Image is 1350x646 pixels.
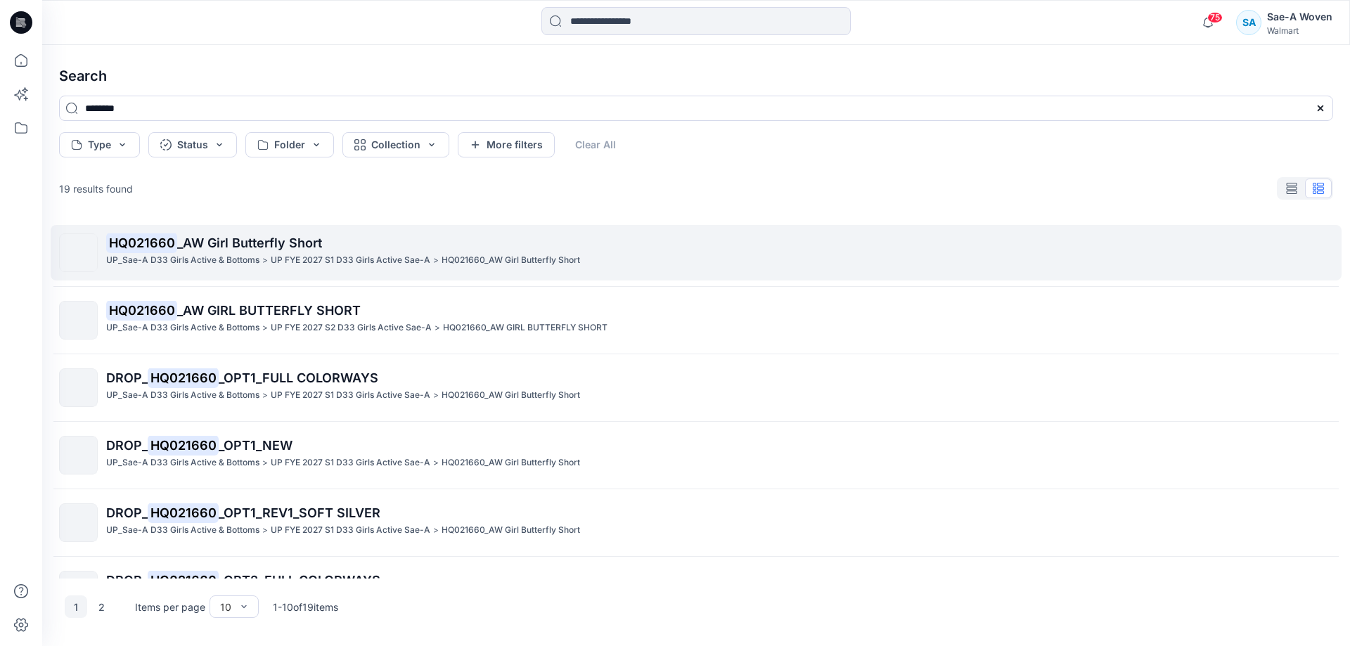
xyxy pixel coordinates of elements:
[177,235,322,250] span: _AW Girl Butterfly Short
[271,523,430,538] p: UP FYE 2027 S1 D33 Girls Active Sae-A
[433,456,439,470] p: >
[177,303,361,318] span: _AW GIRL BUTTERFLY SHORT
[442,523,580,538] p: HQ021660_AW Girl Butterfly Short
[148,132,237,157] button: Status
[90,595,112,618] button: 2
[262,523,268,538] p: >
[106,233,177,252] mark: HQ021660
[106,300,177,320] mark: HQ021660
[65,595,87,618] button: 1
[51,427,1342,483] a: DROP_HQ021660_OPT1_NEWUP_Sae-A D33 Girls Active & Bottoms>UP FYE 2027 S1 D33 Girls Active Sae-A>H...
[342,132,449,157] button: Collection
[220,600,231,614] div: 10
[48,56,1344,96] h4: Search
[219,370,378,385] span: _OPT1_FULL COLORWAYS
[442,253,580,268] p: HQ021660_AW Girl Butterfly Short
[1236,10,1261,35] div: SA
[458,132,555,157] button: More filters
[51,495,1342,550] a: DROP_HQ021660_OPT1_REV1_SOFT SILVERUP_Sae-A D33 Girls Active & Bottoms>UP FYE 2027 S1 D33 Girls A...
[271,388,430,403] p: UP FYE 2027 S1 D33 Girls Active Sae-A
[59,181,133,196] p: 19 results found
[271,456,430,470] p: UP FYE 2027 S1 D33 Girls Active Sae-A
[59,132,140,157] button: Type
[106,388,259,403] p: UP_Sae-A D33 Girls Active & Bottoms
[442,388,580,403] p: HQ021660_AW Girl Butterfly Short
[148,503,219,522] mark: HQ021660
[433,388,439,403] p: >
[51,225,1342,280] a: HQ021660_AW Girl Butterfly ShortUP_Sae-A D33 Girls Active & Bottoms>UP FYE 2027 S1 D33 Girls Acti...
[271,253,430,268] p: UP FYE 2027 S1 D33 Girls Active Sae-A
[148,570,219,590] mark: HQ021660
[106,370,148,385] span: DROP_
[1207,12,1223,23] span: 75
[106,505,148,520] span: DROP_
[435,321,440,335] p: >
[106,438,148,453] span: DROP_
[106,321,259,335] p: UP_Sae-A D33 Girls Active & Bottoms
[219,438,292,453] span: _OPT1_NEW
[433,523,439,538] p: >
[262,321,268,335] p: >
[106,523,259,538] p: UP_Sae-A D33 Girls Active & Bottoms
[219,573,380,588] span: _OPT2_FULL COLORWAYS
[219,505,380,520] span: _OPT1_REV1_SOFT SILVER
[106,573,148,588] span: DROP_
[106,253,259,268] p: UP_Sae-A D33 Girls Active & Bottoms
[442,456,580,470] p: HQ021660_AW Girl Butterfly Short
[1267,25,1332,36] div: Walmart
[262,253,268,268] p: >
[106,456,259,470] p: UP_Sae-A D33 Girls Active & Bottoms
[273,600,338,614] p: 1 - 10 of 19 items
[135,600,205,614] p: Items per page
[51,360,1342,415] a: DROP_HQ021660_OPT1_FULL COLORWAYSUP_Sae-A D33 Girls Active & Bottoms>UP FYE 2027 S1 D33 Girls Act...
[271,321,432,335] p: UP FYE 2027 S2 D33 Girls Active Sae-A
[262,456,268,470] p: >
[51,292,1342,348] a: HQ021660_AW GIRL BUTTERFLY SHORTUP_Sae-A D33 Girls Active & Bottoms>UP FYE 2027 S2 D33 Girls Acti...
[1267,8,1332,25] div: Sae-A Woven
[51,562,1342,618] a: DROP_HQ021660_OPT2_FULL COLORWAYSUP_Sae-A D33 Girls Active & Bottoms>UP FYE 2027 S1 D33 Girls Act...
[148,435,219,455] mark: HQ021660
[433,253,439,268] p: >
[245,132,334,157] button: Folder
[148,368,219,387] mark: HQ021660
[443,321,607,335] p: HQ021660_AW GIRL BUTTERFLY SHORT
[262,388,268,403] p: >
